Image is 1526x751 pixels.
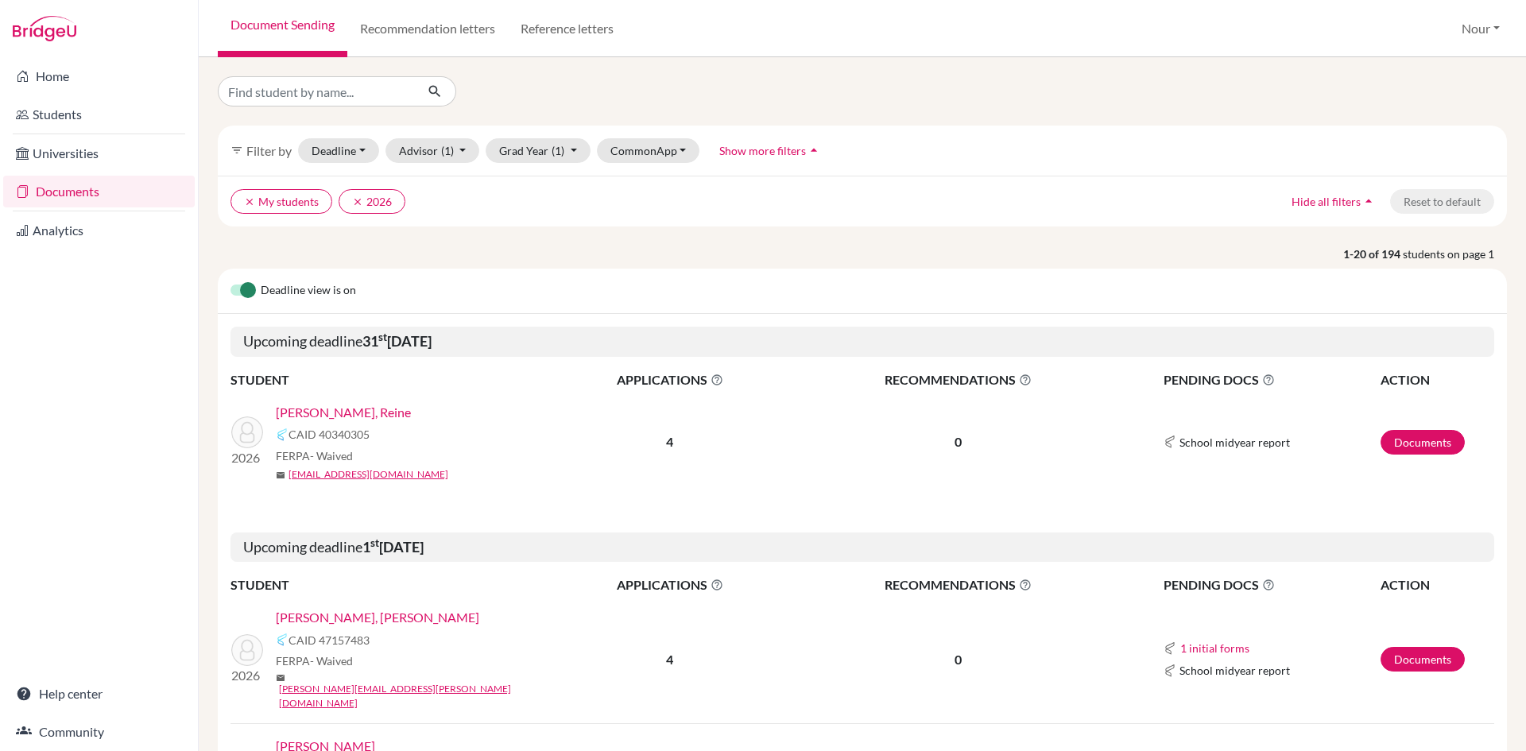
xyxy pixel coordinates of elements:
p: 2026 [231,448,263,467]
button: Reset to default [1390,189,1494,214]
sup: st [370,536,379,549]
span: RECOMMENDATIONS [792,370,1125,389]
a: Documents [1381,430,1465,455]
span: Deadline view is on [261,281,356,300]
button: Advisor(1) [385,138,480,163]
strong: 1-20 of 194 [1343,246,1403,262]
a: Help center [3,678,195,710]
img: Common App logo [1164,664,1176,677]
button: Nour [1454,14,1507,44]
img: Ahmed, Rahman [231,634,263,666]
span: APPLICATIONS [549,575,791,594]
i: clear [352,196,363,207]
b: 1 [DATE] [362,538,424,556]
p: 2026 [231,666,263,685]
a: Documents [3,176,195,207]
b: 4 [666,434,673,449]
a: [PERSON_NAME][EMAIL_ADDRESS][PERSON_NAME][DOMAIN_NAME] [279,682,560,710]
img: Bridge-U [13,16,76,41]
th: ACTION [1380,370,1494,390]
img: Common App logo [276,428,289,441]
span: RECOMMENDATIONS [792,575,1125,594]
a: Documents [1381,647,1465,672]
span: FERPA [276,652,353,669]
a: Community [3,716,195,748]
span: Filter by [246,143,292,158]
span: (1) [552,144,564,157]
span: mail [276,673,285,683]
p: 0 [792,432,1125,451]
i: arrow_drop_up [806,142,822,158]
button: Show more filtersarrow_drop_up [706,138,835,163]
span: PENDING DOCS [1164,575,1379,594]
button: CommonApp [597,138,700,163]
span: mail [276,470,285,480]
span: Show more filters [719,144,806,157]
th: ACTION [1380,575,1494,595]
b: 4 [666,652,673,667]
img: Common App logo [1164,642,1176,655]
h5: Upcoming deadline [230,327,1494,357]
img: Common App logo [276,633,289,646]
a: Home [3,60,195,92]
span: APPLICATIONS [549,370,791,389]
button: clear2026 [339,189,405,214]
a: [PERSON_NAME], Reine [276,403,411,422]
th: STUDENT [230,575,548,595]
i: arrow_drop_up [1361,193,1377,209]
b: 31 [DATE] [362,332,432,350]
span: School midyear report [1179,434,1290,451]
p: 0 [792,650,1125,669]
img: Al Habbal, Reine [231,416,263,448]
i: filter_list [230,144,243,157]
h5: Upcoming deadline [230,532,1494,563]
span: FERPA [276,447,353,464]
span: CAID 40340305 [289,426,370,443]
a: [PERSON_NAME], [PERSON_NAME] [276,608,479,627]
input: Find student by name... [218,76,415,106]
button: 1 initial forms [1179,639,1250,657]
span: Hide all filters [1292,195,1361,208]
span: PENDING DOCS [1164,370,1379,389]
span: - Waived [310,654,353,668]
i: clear [244,196,255,207]
span: students on page 1 [1403,246,1507,262]
span: - Waived [310,449,353,463]
th: STUDENT [230,370,548,390]
sup: st [378,331,387,343]
button: Hide all filtersarrow_drop_up [1278,189,1390,214]
span: School midyear report [1179,662,1290,679]
a: Universities [3,137,195,169]
button: clearMy students [230,189,332,214]
button: Grad Year(1) [486,138,591,163]
span: (1) [441,144,454,157]
a: [EMAIL_ADDRESS][DOMAIN_NAME] [289,467,448,482]
span: CAID 47157483 [289,632,370,648]
a: Students [3,99,195,130]
button: Deadline [298,138,379,163]
img: Common App logo [1164,436,1176,448]
a: Analytics [3,215,195,246]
